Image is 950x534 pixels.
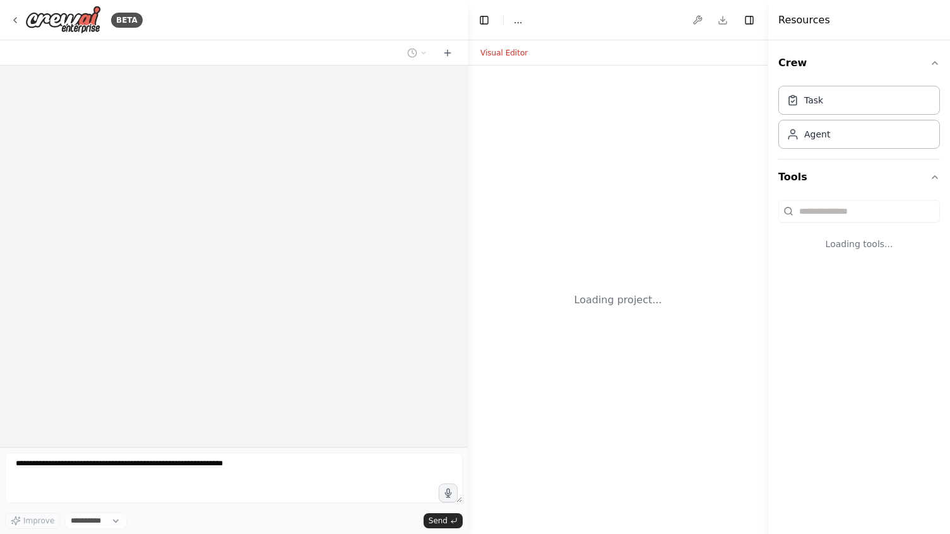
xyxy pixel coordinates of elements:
[424,513,463,528] button: Send
[778,81,940,159] div: Crew
[473,45,535,61] button: Visual Editor
[740,11,758,29] button: Hide right sidebar
[429,516,448,526] span: Send
[25,6,101,34] img: Logo
[514,14,522,26] span: ...
[514,14,522,26] nav: breadcrumb
[437,45,458,61] button: Start a new chat
[402,45,432,61] button: Switch to previous chat
[778,45,940,81] button: Crew
[439,484,458,502] button: Click to speak your automation idea
[5,513,60,529] button: Improve
[574,293,662,308] div: Loading project...
[111,13,143,28] div: BETA
[23,516,54,526] span: Improve
[778,228,940,260] div: Loading tools...
[778,160,940,195] button: Tools
[804,128,830,141] div: Agent
[778,195,940,270] div: Tools
[804,94,823,107] div: Task
[778,13,830,28] h4: Resources
[475,11,493,29] button: Hide left sidebar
